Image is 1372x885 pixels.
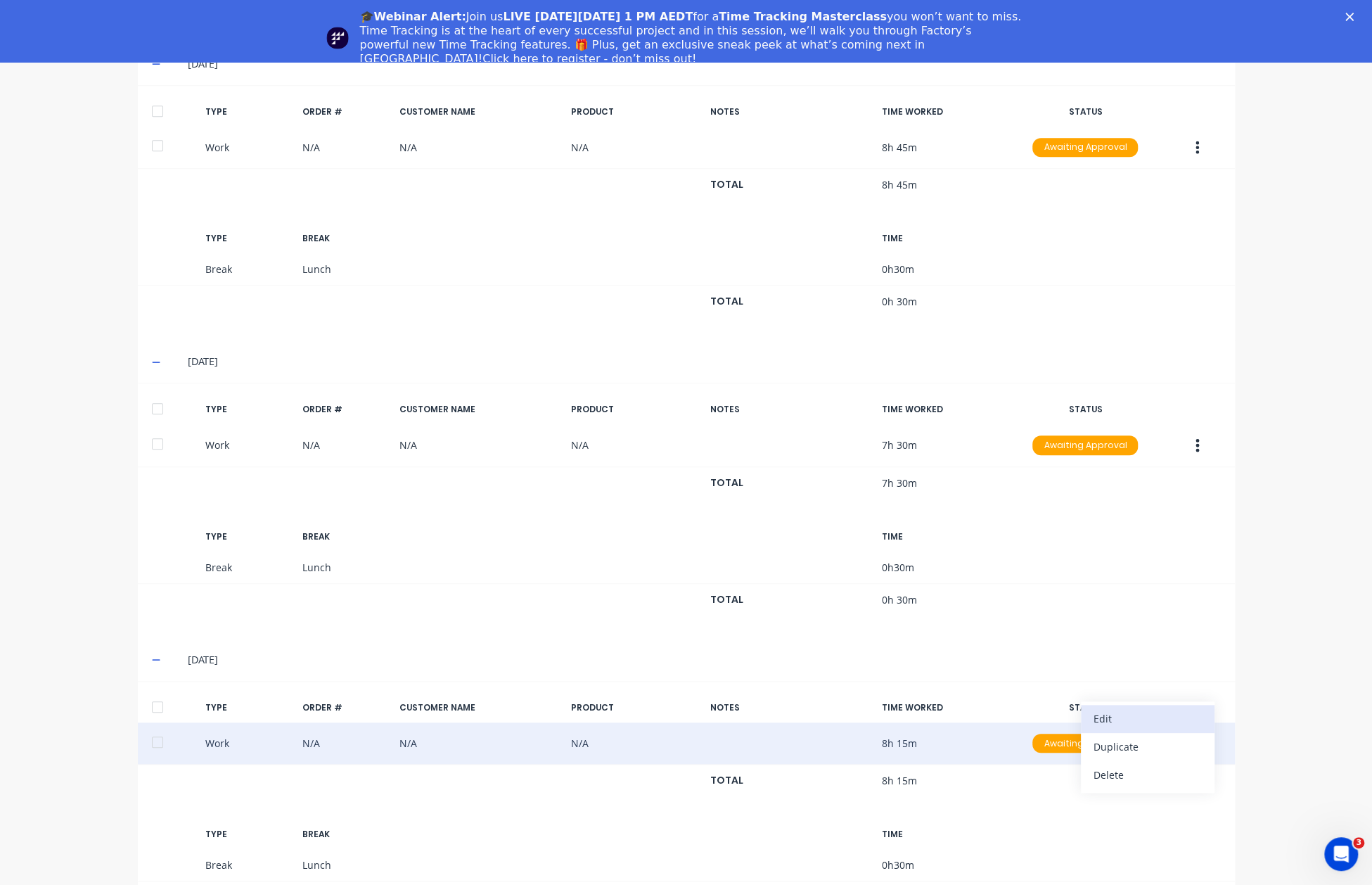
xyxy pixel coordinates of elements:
[399,403,559,416] div: CUSTOMER NAME
[302,530,388,543] div: BREAK
[1032,435,1138,455] div: Awaiting Approval
[302,403,388,416] div: ORDER #
[1353,837,1364,848] span: 3
[882,403,1010,416] div: TIME WORKED
[570,403,698,416] div: PRODUCT
[882,828,1010,841] div: TIME
[1021,403,1149,416] div: STATUS
[503,10,693,23] b: LIVE [DATE][DATE] 1 PM AEDT
[882,232,1010,245] div: TIME
[188,354,1220,369] div: [DATE]
[882,530,1010,543] div: TIME
[205,701,291,714] div: TYPE
[882,106,1010,118] div: TIME WORKED
[360,10,466,23] b: 🎓Webinar Alert:
[302,232,388,245] div: BREAK
[326,27,349,49] img: Profile image for Team
[205,106,291,118] div: TYPE
[360,10,1024,66] div: Join us for a you won’t want to miss. Time Tracking is at the heart of every successful project a...
[205,403,291,416] div: TYPE
[1345,13,1359,21] div: Close
[1021,701,1149,714] div: STATUS
[1324,837,1358,871] iframe: Intercom live chat
[205,530,291,543] div: TYPE
[710,701,871,714] div: NOTES
[1094,737,1202,757] div: Duplicate
[302,106,388,118] div: ORDER #
[570,701,698,714] div: PRODUCT
[882,701,1010,714] div: TIME WORKED
[1032,734,1138,753] div: Awaiting Approval
[710,106,871,118] div: NOTES
[1021,106,1149,118] div: STATUS
[570,106,698,118] div: PRODUCT
[1094,765,1202,785] div: Delete
[719,10,887,23] b: Time Tracking Masterclass
[302,701,388,714] div: ORDER #
[482,52,696,65] a: Click here to register - don’t miss out!
[188,652,1220,668] div: [DATE]
[205,828,291,841] div: TYPE
[188,56,1220,72] div: [DATE]
[399,106,559,118] div: CUSTOMER NAME
[399,701,559,714] div: CUSTOMER NAME
[302,828,388,841] div: BREAK
[205,232,291,245] div: TYPE
[710,403,871,416] div: NOTES
[1094,708,1202,729] div: Edit
[1032,138,1138,158] div: Awaiting Approval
